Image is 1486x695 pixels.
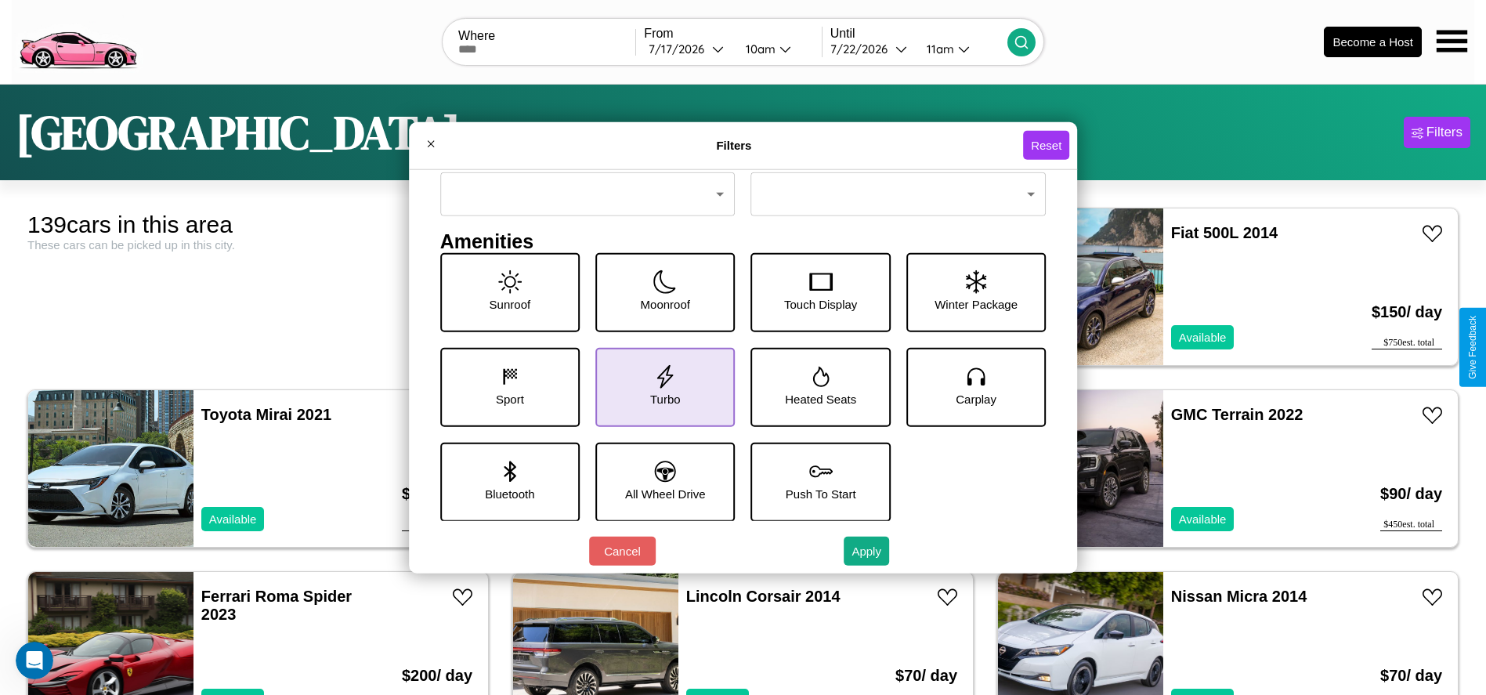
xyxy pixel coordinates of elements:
[649,42,712,56] div: 7 / 17 / 2026
[641,293,690,314] p: Moonroof
[1171,588,1307,605] a: Nissan Micra 2014
[1171,224,1278,241] a: Fiat 500L 2014
[209,509,257,530] p: Available
[919,42,958,56] div: 11am
[733,41,822,57] button: 10am
[27,212,489,238] div: 139 cars in this area
[589,537,656,566] button: Cancel
[956,388,996,409] p: Carplay
[496,388,524,409] p: Sport
[1426,125,1462,140] div: Filters
[785,388,856,409] p: Heated Seats
[1023,131,1069,160] button: Reset
[650,388,681,409] p: Turbo
[12,8,143,73] img: logo
[402,469,472,519] h3: $ 130 / day
[1372,337,1442,349] div: $ 750 est. total
[644,41,732,57] button: 7/17/2026
[27,238,489,252] div: These cars can be picked up in this city.
[786,483,856,504] p: Push To Start
[1404,117,1470,148] button: Filters
[738,42,779,56] div: 10am
[830,27,1007,41] label: Until
[402,519,472,531] div: $ 650 est. total
[201,406,331,423] a: Toyota Mirai 2021
[1380,469,1442,519] h3: $ 90 / day
[644,27,821,41] label: From
[1467,316,1478,379] div: Give Feedback
[784,293,857,314] p: Touch Display
[935,293,1018,314] p: Winter Package
[830,42,895,56] div: 7 / 22 / 2026
[1324,27,1422,57] button: Become a Host
[1179,509,1227,530] p: Available
[201,588,352,623] a: Ferrari Roma Spider 2023
[440,149,736,172] h4: Fuel
[686,588,841,605] a: Lincoln Corsair 2014
[1179,327,1227,348] p: Available
[625,483,706,504] p: All Wheel Drive
[445,139,1023,152] h4: Filters
[458,29,635,43] label: Where
[844,537,889,566] button: Apply
[490,293,531,314] p: Sunroof
[16,100,461,165] h1: [GEOGRAPHIC_DATA]
[16,642,53,679] iframe: Intercom live chat
[914,41,1007,57] button: 11am
[440,230,1047,252] h4: Amenities
[1171,406,1303,423] a: GMC Terrain 2022
[751,149,1047,172] h4: Transmission
[485,483,534,504] p: Bluetooth
[1372,288,1442,337] h3: $ 150 / day
[1380,519,1442,531] div: $ 450 est. total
